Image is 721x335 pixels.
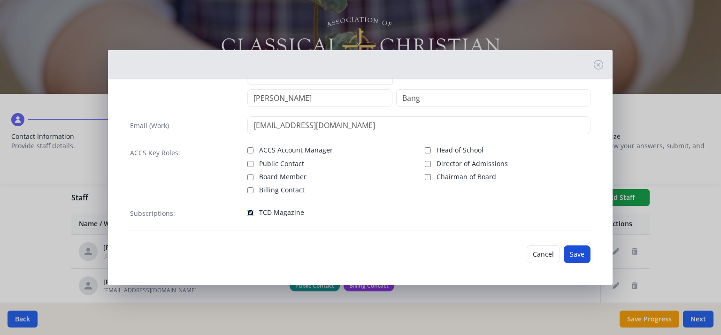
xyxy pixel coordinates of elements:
[130,121,169,130] label: Email (Work)
[259,208,304,217] span: TCD Magazine
[247,187,253,193] input: Billing Contact
[130,148,180,158] label: ACCS Key Roles:
[247,147,253,153] input: ACCS Account Manager
[259,185,305,195] span: Billing Contact
[527,245,560,263] button: Cancel
[564,245,591,263] button: Save
[425,147,431,153] input: Head of School
[396,89,591,107] input: Last Name
[247,210,253,216] input: TCD Magazine
[259,172,307,182] span: Board Member
[437,145,483,155] span: Head of School
[247,89,392,107] input: First Name
[437,159,508,168] span: Director of Admissions
[259,145,333,155] span: ACCS Account Manager
[247,116,591,134] input: contact@site.com
[130,209,175,218] label: Subscriptions:
[247,174,253,180] input: Board Member
[247,161,253,167] input: Public Contact
[425,161,431,167] input: Director of Admissions
[259,159,304,168] span: Public Contact
[437,172,496,182] span: Chairman of Board
[425,174,431,180] input: Chairman of Board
